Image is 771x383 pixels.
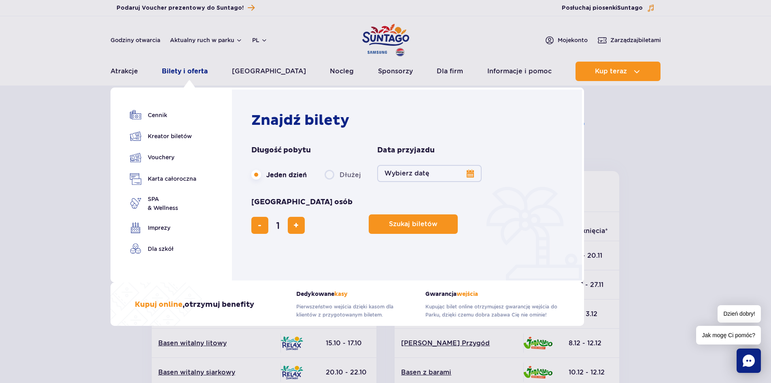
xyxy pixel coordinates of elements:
[325,166,361,183] label: Dłużej
[377,165,482,182] button: Wybierz datę
[610,36,661,44] span: Zarządzaj biletami
[334,291,348,297] span: kasy
[369,214,458,234] button: Szukaj biletów
[130,109,196,121] a: Cennik
[737,349,761,373] div: Chat
[135,300,183,309] span: Kupuj online
[718,305,761,323] span: Dzień dobry!
[130,243,196,255] a: Dla szkół
[135,300,254,310] h3: , otrzymuj benefity
[389,220,438,228] span: Szukaj biletów
[296,291,413,297] strong: Dedykowane
[288,217,305,234] button: dodaj bilet
[576,62,661,81] button: Kup teraz
[696,326,761,344] span: Jak mogę Ci pomóc?
[130,152,196,163] a: Vouchery
[251,217,268,234] button: usuń bilet
[148,195,178,212] span: SPA & Wellness
[377,145,435,155] span: Data przyjazdu
[595,68,627,75] span: Kup teraz
[251,111,567,129] h2: Znajdź bilety
[110,62,138,81] a: Atrakcje
[251,145,567,234] form: Planowanie wizyty w Park of Poland
[251,145,311,155] span: Długość pobytu
[296,303,413,319] p: Pierwszeństwo wejścia dzięki kasom dla klientów z przygotowanym biletem.
[330,62,354,81] a: Nocleg
[251,166,307,183] label: Jeden dzień
[487,62,552,81] a: Informacje i pomoc
[558,36,588,44] span: Moje konto
[378,62,413,81] a: Sponsorzy
[597,35,661,45] a: Zarządzajbiletami
[130,195,196,212] a: SPA& Wellness
[268,216,288,235] input: liczba biletów
[457,291,478,297] span: wejścia
[425,303,560,319] p: Kupując bilet online otrzymujesz gwarancję wejścia do Parku, dzięki czemu dobra zabawa Cię nie om...
[252,36,268,44] button: pl
[130,222,196,233] a: Imprezy
[130,131,196,142] a: Kreator biletów
[130,173,196,185] a: Karta całoroczna
[437,62,463,81] a: Dla firm
[110,36,160,44] a: Godziny otwarcia
[170,37,242,43] button: Aktualny ruch w parku
[232,62,306,81] a: [GEOGRAPHIC_DATA]
[251,197,353,207] span: [GEOGRAPHIC_DATA] osób
[425,291,560,297] strong: Gwarancja
[545,35,588,45] a: Mojekonto
[162,62,208,81] a: Bilety i oferta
